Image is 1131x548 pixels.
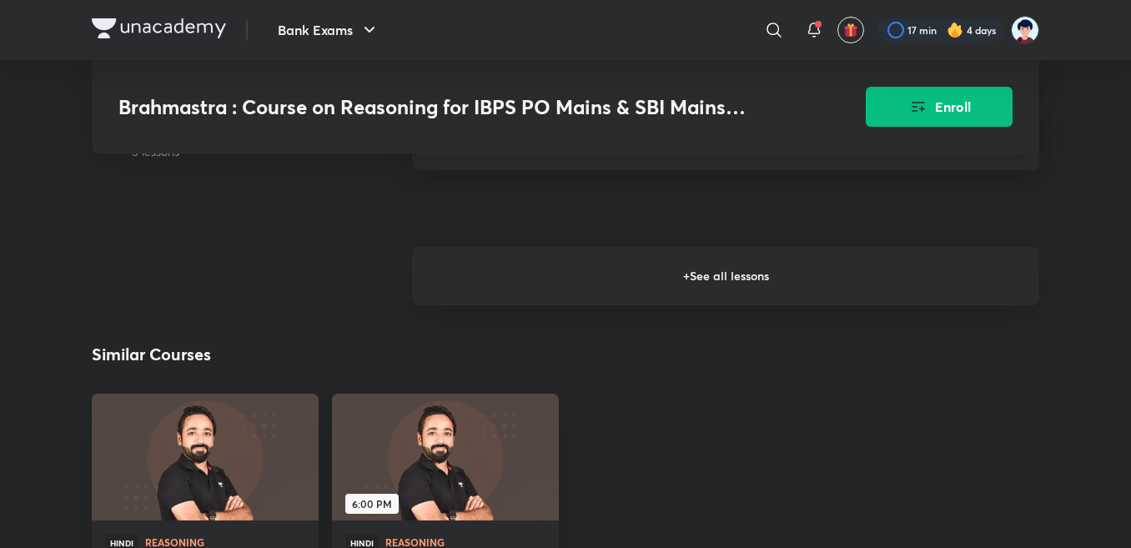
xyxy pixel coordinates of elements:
[837,17,864,43] button: avatar
[866,87,1013,127] button: Enroll
[89,393,320,522] img: new-thumbnail
[385,537,545,547] span: Reasoning
[118,95,772,119] h3: Brahmastra : Course on Reasoning for IBPS PO Mains & SBI Mains 2024 - 25
[92,18,226,43] a: Company Logo
[345,494,399,514] span: 6:00 PM
[329,393,560,522] img: new-thumbnail
[947,22,963,38] img: streak
[92,342,211,367] h2: Similar Courses
[145,537,305,547] span: Reasoning
[843,23,858,38] img: avatar
[92,394,319,520] a: new-thumbnail
[332,394,559,520] a: new-thumbnail6:00 PM
[92,18,226,38] img: Company Logo
[268,13,390,47] button: Bank Exams
[1011,16,1039,44] img: Avik SG
[412,247,1039,305] h6: + See all lessons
